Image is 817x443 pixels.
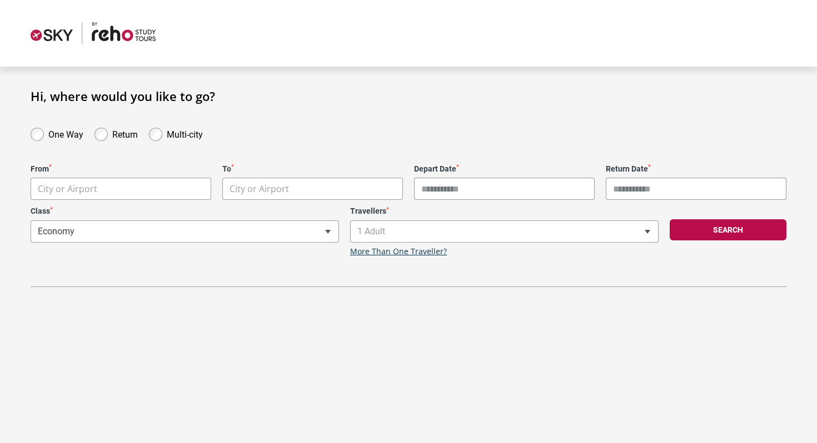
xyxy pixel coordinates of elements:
[222,164,403,174] label: To
[31,207,339,216] label: Class
[31,178,211,200] span: City or Airport
[414,164,595,174] label: Depart Date
[112,127,138,140] label: Return
[31,220,339,243] span: Economy
[31,221,338,242] span: Economy
[167,127,203,140] label: Multi-city
[350,220,659,243] span: 1 Adult
[670,219,786,240] button: Search
[38,183,97,195] span: City or Airport
[223,178,402,200] span: City or Airport
[350,247,447,256] a: More Than One Traveller?
[606,164,786,174] label: Return Date
[31,89,786,103] h1: Hi, where would you like to go?
[351,221,658,242] span: 1 Adult
[48,127,83,140] label: One Way
[350,207,659,216] label: Travellers
[230,183,289,195] span: City or Airport
[222,178,403,200] span: City or Airport
[31,164,211,174] label: From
